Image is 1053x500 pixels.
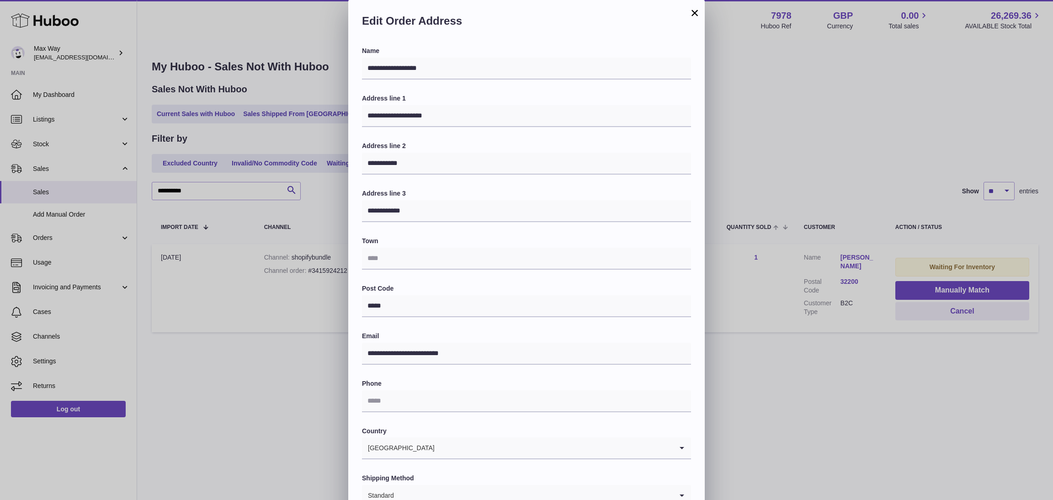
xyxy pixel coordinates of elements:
[435,437,673,458] input: Search for option
[362,332,691,340] label: Email
[362,94,691,103] label: Address line 1
[362,427,691,436] label: Country
[362,284,691,293] label: Post Code
[362,142,691,150] label: Address line 2
[362,437,435,458] span: [GEOGRAPHIC_DATA]
[362,47,691,55] label: Name
[362,437,691,459] div: Search for option
[362,474,691,483] label: Shipping Method
[362,237,691,245] label: Town
[362,189,691,198] label: Address line 3
[689,7,700,18] button: ×
[362,379,691,388] label: Phone
[362,14,691,33] h2: Edit Order Address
